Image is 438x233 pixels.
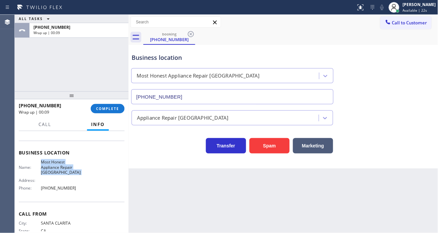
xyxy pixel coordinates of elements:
span: Wrap up | 00:09 [33,30,60,35]
span: Address: [19,178,41,183]
span: Call From [19,211,125,217]
span: Name: [19,165,41,170]
div: [PHONE_NUMBER] [144,36,195,42]
button: Mute [377,3,387,12]
button: Transfer [206,138,246,153]
span: Most Honest Appliance Repair [GEOGRAPHIC_DATA] [41,159,82,175]
button: COMPLETE [91,104,125,113]
span: Available | 22s [403,8,427,13]
div: booking [144,31,195,36]
button: Marketing [293,138,333,153]
button: ALL TASKS [15,15,56,23]
input: Search [131,17,221,27]
input: Phone Number [131,89,334,104]
span: Wrap up | 00:09 [19,109,49,115]
button: Call to Customer [380,16,432,29]
span: SANTA CLARITA [41,221,82,226]
button: Info [87,118,109,131]
span: [PHONE_NUMBER] [19,102,61,109]
span: Business location [19,149,125,156]
span: Call to Customer [392,20,427,26]
div: [PERSON_NAME] [403,2,436,7]
div: Most Honest Appliance Repair [GEOGRAPHIC_DATA] [137,72,260,80]
span: City: [19,221,41,226]
span: [PHONE_NUMBER] [41,186,82,191]
span: Info [91,121,105,127]
div: Business location [132,53,333,62]
span: COMPLETE [96,106,119,111]
span: [PHONE_NUMBER] [33,24,70,30]
div: Appliance Repair [GEOGRAPHIC_DATA] [137,114,229,122]
span: Call [39,121,51,127]
div: (661) 600-0884 [144,30,195,44]
button: Spam [249,138,290,153]
span: ALL TASKS [19,16,43,21]
span: Phone: [19,186,41,191]
button: Call [34,118,55,131]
